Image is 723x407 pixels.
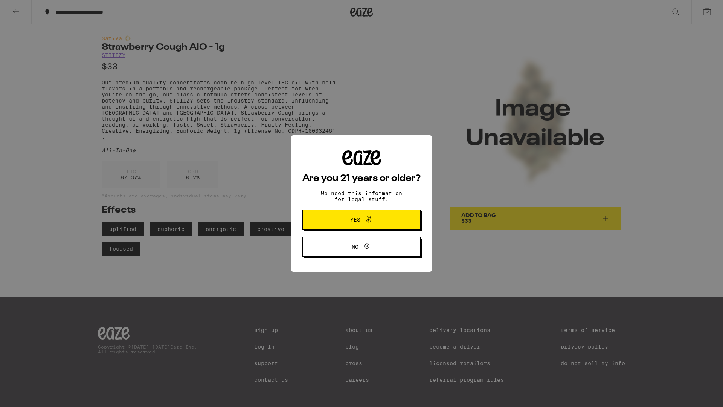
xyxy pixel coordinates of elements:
h2: Are you 21 years or older? [302,174,421,183]
button: No [302,237,421,257]
span: No [352,244,358,249]
p: We need this information for legal stuff. [314,190,409,202]
span: Yes [350,217,360,222]
button: Yes [302,210,421,230]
